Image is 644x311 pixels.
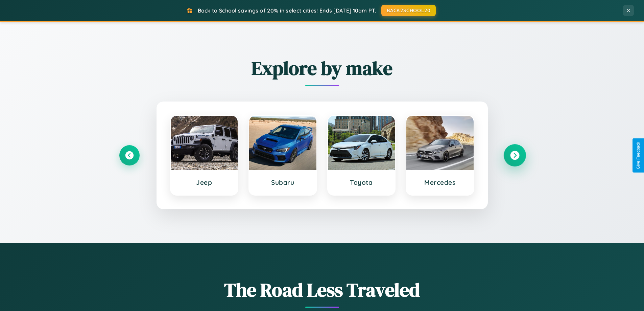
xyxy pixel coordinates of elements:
[177,178,231,186] h3: Jeep
[119,277,525,303] h1: The Road Less Traveled
[381,5,436,16] button: BACK2SCHOOL20
[335,178,388,186] h3: Toyota
[198,7,376,14] span: Back to School savings of 20% in select cities! Ends [DATE] 10am PT.
[256,178,310,186] h3: Subaru
[413,178,467,186] h3: Mercedes
[636,142,641,169] div: Give Feedback
[119,55,525,81] h2: Explore by make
